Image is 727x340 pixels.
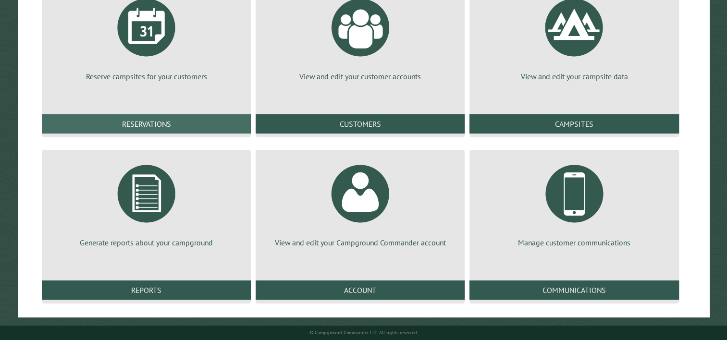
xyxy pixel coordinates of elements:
[469,114,678,134] a: Campsites
[481,158,667,248] a: Manage customer communications
[53,237,239,248] p: Generate reports about your campground
[256,114,465,134] a: Customers
[256,280,465,300] a: Account
[267,237,453,248] p: View and edit your Campground Commander account
[267,158,453,248] a: View and edit your Campground Commander account
[309,329,418,336] small: © Campground Commander LLC. All rights reserved.
[42,114,251,134] a: Reservations
[481,71,667,82] p: View and edit your campsite data
[267,71,453,82] p: View and edit your customer accounts
[53,71,239,82] p: Reserve campsites for your customers
[469,280,678,300] a: Communications
[481,237,667,248] p: Manage customer communications
[53,158,239,248] a: Generate reports about your campground
[42,280,251,300] a: Reports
